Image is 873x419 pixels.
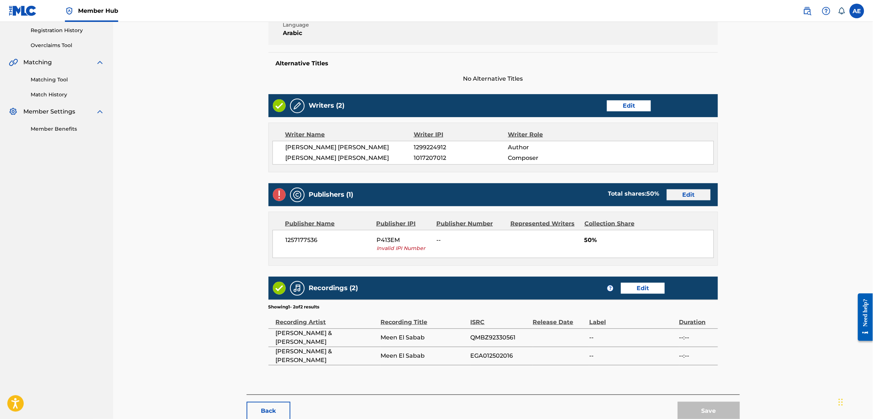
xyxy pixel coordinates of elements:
[679,333,714,342] span: --:--
[838,7,845,15] div: Notifications
[276,310,377,327] div: Recording Artist
[471,310,529,327] div: ISRC
[839,391,843,413] div: Drag
[276,347,377,365] span: [PERSON_NAME] & [PERSON_NAME]
[584,219,649,228] div: Collection Share
[800,4,815,18] a: Public Search
[414,143,508,152] span: 1299224912
[508,130,594,139] div: Writer Role
[584,236,714,245] span: 50%
[9,5,37,16] img: MLC Logo
[471,333,529,342] span: QMBZ92330561
[533,310,586,327] div: Release Date
[608,189,660,198] div: Total shares:
[508,143,594,152] span: Author
[589,310,675,327] div: Label
[283,21,390,29] span: Language
[31,42,104,49] a: Overclaims Tool
[621,283,665,294] a: Edit
[471,351,529,360] span: EGA012502016
[65,7,74,15] img: Top Rightsholder
[414,130,508,139] div: Writer IPI
[9,107,18,116] img: Member Settings
[269,304,320,310] p: Showing 1 - 2 of 2 results
[286,236,371,245] span: 1257177536
[273,99,286,112] img: Valid
[309,284,358,292] h5: Recordings (2)
[293,101,302,110] img: Writers
[679,310,714,327] div: Duration
[309,101,345,110] h5: Writers (2)
[96,58,104,67] img: expand
[510,219,579,228] div: Represented Writers
[679,351,714,360] span: --:--
[647,190,660,197] span: 50 %
[589,351,675,360] span: --
[414,154,508,162] span: 1017207012
[667,189,711,200] a: Edit
[376,245,431,252] span: Invalid IPI Number
[31,125,104,133] a: Member Benefits
[803,7,812,15] img: search
[309,191,354,199] h5: Publishers (1)
[381,333,467,342] span: Meen El Sabab
[819,4,834,18] div: Help
[381,351,467,360] span: Meen El Sabab
[837,384,873,419] iframe: Chat Widget
[283,29,390,38] span: Arabic
[607,285,613,291] span: ?
[850,4,864,18] div: User Menu
[285,219,371,228] div: Publisher Name
[273,282,286,295] img: Valid
[31,91,104,99] a: Match History
[23,58,52,67] span: Matching
[607,100,651,111] a: Edit
[286,154,414,162] span: [PERSON_NAME] [PERSON_NAME]
[822,7,831,15] img: help
[285,130,414,139] div: Writer Name
[508,154,594,162] span: Composer
[376,219,431,228] div: Publisher IPI
[78,7,118,15] span: Member Hub
[9,58,18,67] img: Matching
[436,219,505,228] div: Publisher Number
[853,288,873,347] iframe: Resource Center
[286,143,414,152] span: [PERSON_NAME] [PERSON_NAME]
[273,188,286,201] img: Invalid
[269,74,718,83] span: No Alternative Titles
[31,27,104,34] a: Registration History
[376,236,431,245] span: P413EM
[96,107,104,116] img: expand
[437,236,505,245] span: --
[276,329,377,346] span: [PERSON_NAME] & [PERSON_NAME]
[381,310,467,327] div: Recording Title
[23,107,75,116] span: Member Settings
[589,333,675,342] span: --
[293,191,302,199] img: Publishers
[31,76,104,84] a: Matching Tool
[276,60,711,67] h5: Alternative Titles
[293,284,302,293] img: Recordings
